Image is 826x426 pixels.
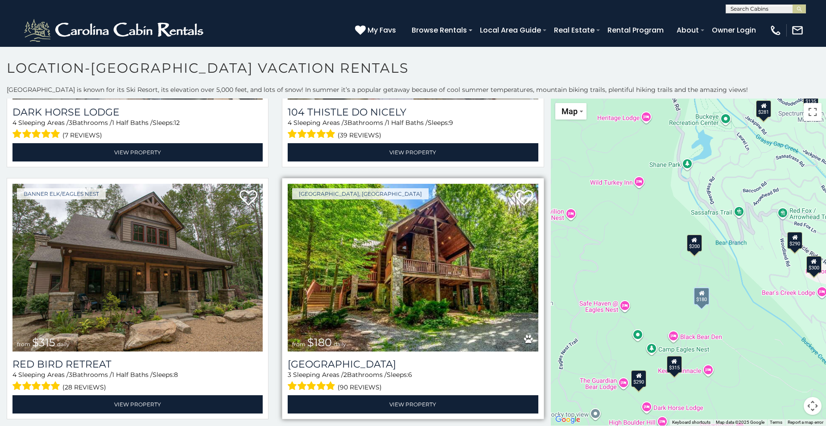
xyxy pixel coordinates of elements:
[672,419,710,426] button: Keyboard shortcuts
[12,395,263,414] a: View Property
[174,371,178,379] span: 8
[288,143,538,161] a: View Property
[549,22,599,38] a: Real Estate
[240,189,257,208] a: Add to favorites
[804,397,822,415] button: Map camera controls
[174,119,180,127] span: 12
[292,188,429,199] a: [GEOGRAPHIC_DATA], [GEOGRAPHIC_DATA]
[687,234,702,251] div: $200
[756,100,772,117] div: $281
[62,381,106,393] span: (28 reviews)
[562,107,578,116] span: Map
[288,371,291,379] span: 3
[292,341,306,347] span: from
[288,395,538,414] a: View Property
[555,103,586,120] button: Change map style
[69,371,72,379] span: 3
[288,358,538,370] a: [GEOGRAPHIC_DATA]
[368,25,396,36] span: My Favs
[288,119,292,127] span: 4
[288,118,538,141] div: Sleeping Areas / Bathrooms / Sleeps:
[355,25,398,36] a: My Favs
[17,341,30,347] span: from
[769,24,782,37] img: phone-regular-white.png
[788,420,823,425] a: Report a map error
[12,119,17,127] span: 4
[57,341,70,347] span: daily
[694,287,710,305] div: $180
[307,336,332,349] span: $180
[343,371,347,379] span: 2
[62,129,102,141] span: (7 reviews)
[806,256,822,273] div: $300
[288,184,538,352] img: Chestnut Falls
[553,414,582,426] a: Open this area in Google Maps (opens a new window)
[553,414,582,426] img: Google
[515,189,533,208] a: Add to favorites
[12,106,263,118] a: Dark Horse Lodge
[112,119,153,127] span: 1 Half Baths /
[408,371,412,379] span: 6
[475,22,545,38] a: Local Area Guide
[12,358,263,370] a: Red Bird Retreat
[407,22,471,38] a: Browse Rentals
[12,118,263,141] div: Sleeping Areas / Bathrooms / Sleeps:
[387,119,428,127] span: 1 Half Baths /
[12,143,263,161] a: View Property
[791,24,804,37] img: mail-regular-white.png
[288,370,538,393] div: Sleeping Areas / Bathrooms / Sleeps:
[338,381,382,393] span: (90 reviews)
[12,371,17,379] span: 4
[32,336,55,349] span: $315
[288,358,538,370] h3: Chestnut Falls
[707,22,760,38] a: Owner Login
[69,119,72,127] span: 3
[716,420,764,425] span: Map data ©2025 Google
[12,370,263,393] div: Sleeping Areas / Bathrooms / Sleeps:
[632,370,647,387] div: $290
[787,232,802,249] div: $290
[12,184,263,352] a: Red Bird Retreat from $315 daily
[288,184,538,352] a: Chestnut Falls from $180 daily
[672,22,703,38] a: About
[344,119,347,127] span: 3
[804,103,822,121] button: Toggle fullscreen view
[112,371,153,379] span: 1 Half Baths /
[603,22,668,38] a: Rental Program
[288,106,538,118] a: 104 Thistle Do Nicely
[12,184,263,352] img: Red Bird Retreat
[338,129,381,141] span: (39 reviews)
[449,119,453,127] span: 9
[334,341,346,347] span: daily
[22,17,207,44] img: White-1-2.png
[667,356,682,373] div: $315
[17,188,106,199] a: Banner Elk/Eagles Nest
[770,420,782,425] a: Terms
